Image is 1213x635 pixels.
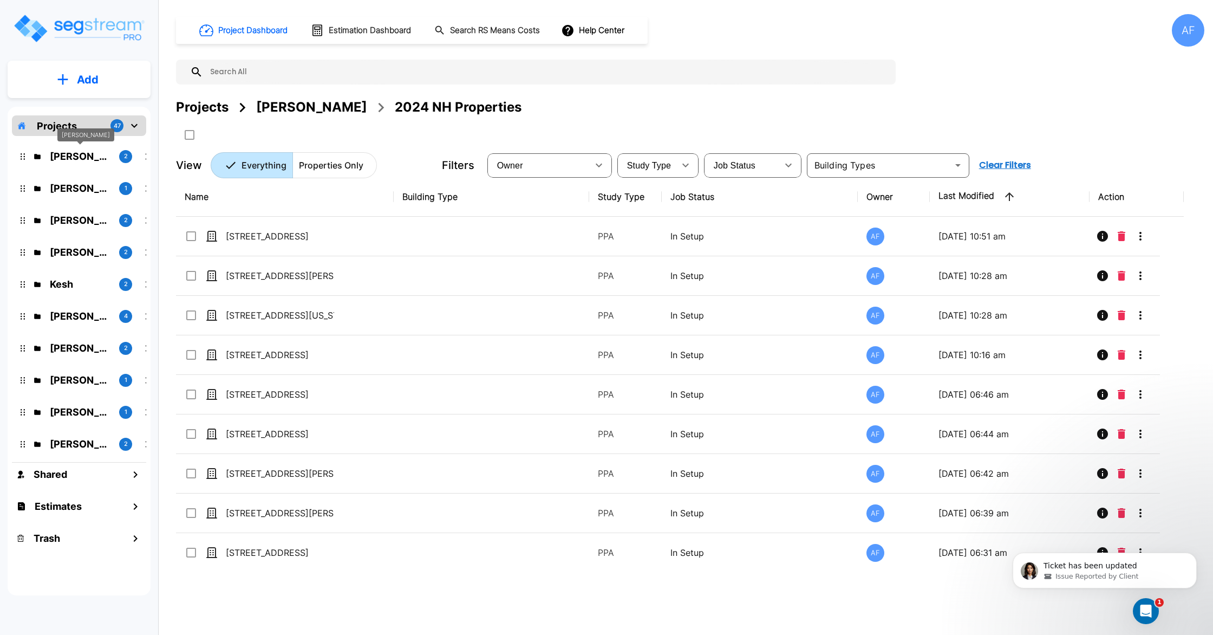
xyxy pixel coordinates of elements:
div: AF [866,425,884,443]
button: Search RS Means Costs [430,20,546,41]
th: Name [176,177,394,217]
p: Asher Silverberg [50,405,110,419]
p: In Setup [670,348,849,361]
button: Info [1092,502,1113,524]
p: [STREET_ADDRESS] [226,348,334,361]
p: Michael Heinemann [50,373,110,387]
button: More-Options [1130,225,1151,247]
p: [STREET_ADDRESS] [226,230,334,243]
div: 2024 NH Properties [395,98,521,117]
p: Filters [442,157,474,173]
p: [STREET_ADDRESS] [226,388,334,401]
p: Barry Donath [50,149,110,164]
p: PPA [598,427,653,440]
span: 1 [1155,598,1164,607]
button: Info [1092,463,1113,484]
button: More-Options [1130,423,1151,445]
button: More-Options [1130,463,1151,484]
p: 1 [125,407,127,417]
p: Ari Eisenman [50,245,110,260]
p: PPA [598,546,653,559]
button: More-Options [1130,265,1151,287]
p: PPA [598,388,653,401]
button: SelectAll [179,124,200,146]
div: Projects [176,98,229,117]
p: [DATE] 06:42 am [938,467,1081,480]
span: Job Status [714,161,755,170]
p: [DATE] 10:51 am [938,230,1081,243]
button: Delete [1113,384,1130,405]
iframe: Intercom live chat [1133,598,1159,624]
button: Open [950,158,966,173]
p: Add [77,72,99,88]
p: [DATE] 06:44 am [938,427,1081,440]
p: In Setup [670,427,849,440]
th: Action [1090,177,1184,217]
p: 2 [124,152,128,161]
button: Info [1092,225,1113,247]
p: View [176,157,202,173]
p: [STREET_ADDRESS] [226,427,334,440]
p: In Setup [670,507,849,520]
div: AF [866,307,884,325]
button: More-Options [1130,502,1151,524]
p: In Setup [670,388,849,401]
p: Jay Hershowitz [50,213,110,228]
p: [STREET_ADDRESS][PERSON_NAME] [226,467,334,480]
button: Help Center [559,20,629,41]
p: 4 [124,312,128,321]
p: PPA [598,507,653,520]
p: Everything [242,159,286,172]
button: Delete [1113,304,1130,326]
th: Owner [858,177,930,217]
button: Delete [1113,502,1130,524]
div: AF [866,544,884,562]
p: Isaak Markovitz [50,181,110,196]
span: Study Type [627,161,671,170]
button: Delete [1113,265,1130,287]
th: Study Type [589,177,662,217]
button: Info [1092,344,1113,366]
p: In Setup [670,230,849,243]
th: Last Modified [930,177,1090,217]
input: Search All [203,60,890,85]
th: Job Status [662,177,857,217]
h1: Trash [34,531,60,546]
p: 2 [124,248,128,257]
button: Info [1092,423,1113,445]
div: Select [490,150,588,180]
div: AF [866,386,884,404]
p: [STREET_ADDRESS][PERSON_NAME] [226,507,334,520]
p: Knoble [50,437,110,451]
div: AF [866,346,884,364]
button: Delete [1113,344,1130,366]
button: Info [1092,304,1113,326]
div: AF [866,504,884,522]
iframe: Intercom notifications message [996,530,1213,606]
div: [PERSON_NAME] [256,98,367,117]
p: [STREET_ADDRESS][PERSON_NAME] [226,269,334,282]
p: Projects [37,119,77,133]
p: 2 [124,216,128,225]
div: Platform [211,152,377,178]
h1: Search RS Means Costs [450,24,540,37]
button: More-Options [1130,384,1151,405]
p: Properties Only [299,159,363,172]
th: Building Type [394,177,589,217]
button: Delete [1113,225,1130,247]
p: 2 [124,280,128,289]
button: Info [1092,265,1113,287]
h1: Shared [34,467,67,482]
p: Chuny Herzka [50,341,110,355]
button: Estimation Dashboard [306,19,417,42]
p: In Setup [670,467,849,480]
p: [DATE] 06:31 am [938,546,1081,559]
button: Add [8,64,151,95]
div: AF [866,228,884,245]
p: [DATE] 10:28 am [938,269,1081,282]
p: PPA [598,269,653,282]
p: 1 [125,184,127,193]
p: [DATE] 06:46 am [938,388,1081,401]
